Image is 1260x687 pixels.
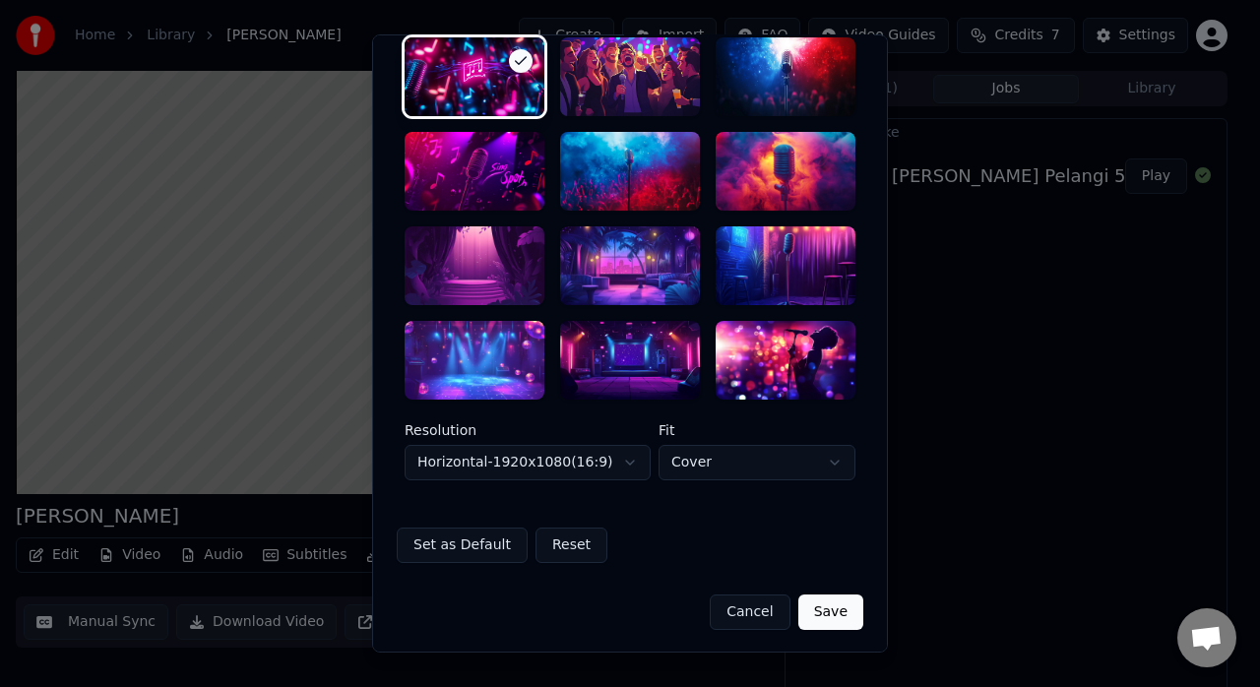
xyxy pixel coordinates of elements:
[535,527,607,562] button: Reset
[798,593,863,629] button: Save
[659,422,855,436] label: Fit
[710,593,789,629] button: Cancel
[405,422,651,436] label: Resolution
[397,527,528,562] button: Set as Default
